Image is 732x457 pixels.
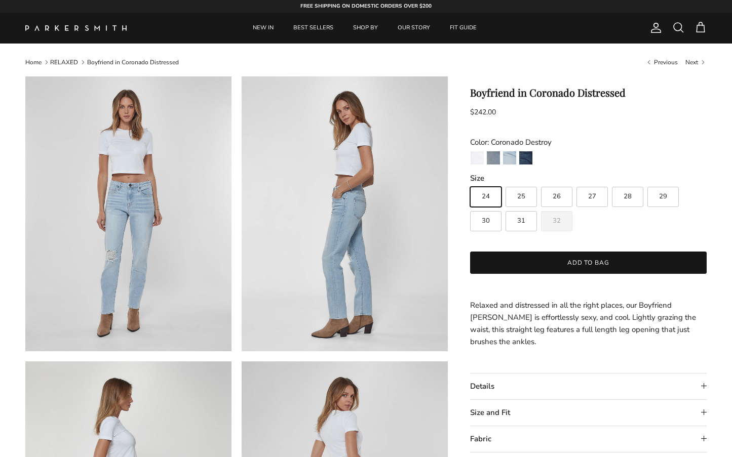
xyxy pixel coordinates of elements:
a: NEW IN [244,13,283,44]
span: Previous [654,58,678,66]
img: Eternal White Destroy [471,151,484,164]
a: RELAXED [50,58,78,66]
span: 27 [588,193,596,200]
span: Next [685,58,698,66]
span: Relaxed and distressed in all the right places, our Boyfriend [PERSON_NAME] is effortlessly sexy,... [470,300,696,347]
span: 29 [659,193,667,200]
a: Boyfriend in Coronado Distressed [87,58,179,66]
img: Parker Smith [25,25,127,31]
legend: Size [470,173,484,184]
a: FIT GUIDE [441,13,486,44]
span: 28 [624,193,632,200]
span: 32 [553,218,561,224]
div: Color: Coronado Destroy [470,136,707,148]
summary: Size and Fit [470,400,707,426]
a: Home [25,58,42,66]
a: Coronado Destroy [503,151,517,168]
h1: Boyfriend in Coronado Distressed [470,87,707,99]
a: OUR STORY [389,13,439,44]
nav: Breadcrumbs [25,58,707,66]
span: 25 [517,193,525,200]
strong: FREE SHIPPING ON DOMESTIC ORDERS OVER $200 [300,3,432,10]
img: Surf Rider [487,151,500,164]
span: 30 [482,218,490,224]
span: 24 [482,193,490,200]
summary: Details [470,373,707,399]
div: Primary [151,13,579,44]
a: Redford [519,151,533,168]
span: 31 [517,218,525,224]
a: Next [685,58,707,66]
button: Add to bag [470,252,707,274]
img: Redford [519,151,532,164]
a: BEST SELLERS [284,13,342,44]
a: Eternal White Destroy [470,151,484,168]
a: SHOP BY [344,13,387,44]
summary: Fabric [470,426,707,452]
a: Account [646,22,662,34]
label: Sold out [541,211,572,231]
a: Surf Rider [486,151,500,168]
img: Coronado Destroy [503,151,516,164]
a: Previous [645,58,678,66]
span: $242.00 [470,107,496,117]
span: 26 [553,193,561,200]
